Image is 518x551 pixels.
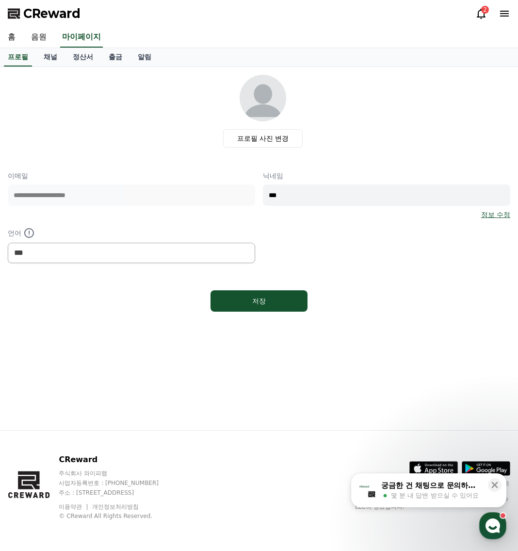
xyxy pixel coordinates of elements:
[481,210,510,219] a: 정보 수정
[4,48,32,67] a: 프로필
[130,48,159,67] a: 알림
[59,512,177,520] p: © CReward All Rights Reserved.
[101,48,130,67] a: 출금
[65,48,101,67] a: 정산서
[60,27,103,48] a: 마이페이지
[8,6,81,21] a: CReward
[223,129,303,148] label: 프로필 사진 변경
[59,454,177,466] p: CReward
[481,6,489,14] div: 2
[59,503,89,510] a: 이용약관
[210,290,308,312] button: 저장
[92,503,139,510] a: 개인정보처리방침
[475,8,487,19] a: 2
[23,6,81,21] span: CReward
[23,27,54,48] a: 음원
[230,296,288,306] div: 저장
[36,48,65,67] a: 채널
[240,75,286,121] img: profile_image
[59,469,177,477] p: 주식회사 와이피랩
[8,171,255,181] p: 이메일
[59,479,177,487] p: 사업자등록번호 : [PHONE_NUMBER]
[59,489,177,497] p: 주소 : [STREET_ADDRESS]
[263,171,510,181] p: 닉네임
[8,227,255,239] p: 언어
